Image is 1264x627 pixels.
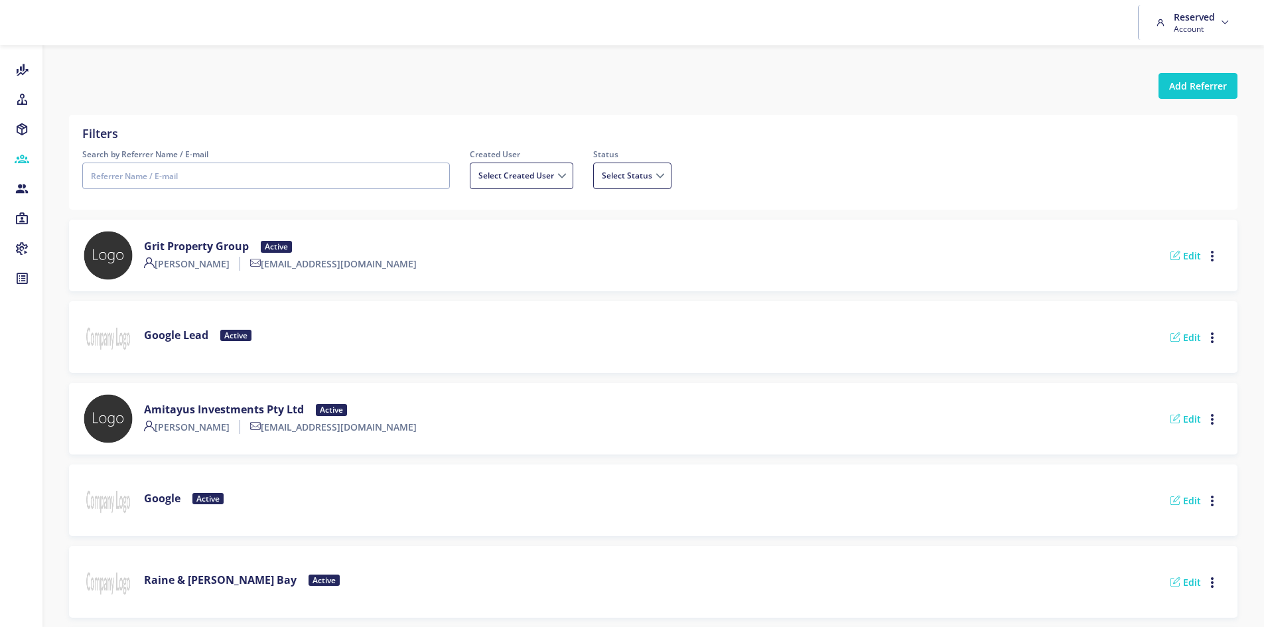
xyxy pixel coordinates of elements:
[82,148,450,161] label: Search by Referrer Name / E-mail
[593,148,671,161] label: Status
[11,9,53,36] img: brand-logo.ec75409.png
[1170,494,1201,507] a: Edit
[82,163,450,189] input: Referrer Name / E-mail
[1170,413,1201,425] a: Edit
[82,311,134,363] img: company-logo-placeholder.1a1b062.png
[261,241,292,252] div: Active
[1174,23,1215,35] span: Account
[1152,5,1237,40] a: Reserved Account
[1174,11,1215,23] h6: Reserved
[82,393,134,445] img: YourCompanyLogo
[1170,249,1201,262] a: Edit
[1170,576,1201,589] a: Edit
[1159,73,1237,99] button: Add Referrer
[144,574,307,587] label: Raine & [PERSON_NAME] Bay
[82,230,134,281] img: YourCompanyLogo
[82,556,134,608] img: company-logo-placeholder.1a1b062.png
[144,420,240,434] label: [PERSON_NAME]
[250,420,417,434] label: [EMAIL_ADDRESS][DOMAIN_NAME]
[192,493,224,504] div: Active
[144,329,218,342] label: Google Lead
[1170,331,1201,344] a: Edit
[82,125,118,143] label: Filters
[144,403,314,416] label: Amitayus Investments Pty Ltd
[250,257,417,271] label: [EMAIL_ADDRESS][DOMAIN_NAME]
[144,257,240,271] label: [PERSON_NAME]
[144,492,190,505] label: Google
[144,240,259,253] label: Grit Property Group
[316,404,347,415] div: Active
[82,474,134,526] img: company-logo-placeholder.1a1b062.png
[309,575,340,586] div: Active
[220,330,251,341] div: Active
[470,148,573,161] label: Created User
